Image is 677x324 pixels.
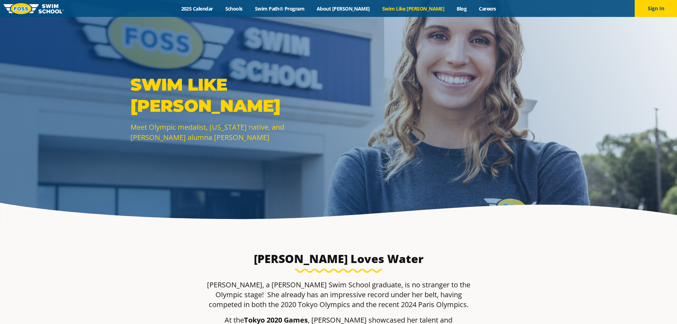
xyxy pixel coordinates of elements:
[201,280,476,310] p: [PERSON_NAME], a [PERSON_NAME] Swim School graduate, is no stranger to the Olympic stage! She alr...
[249,5,310,12] a: Swim Path® Program
[376,5,451,12] a: Swim Like [PERSON_NAME]
[311,5,376,12] a: About [PERSON_NAME]
[130,74,335,116] p: SWIM LIKE [PERSON_NAME]
[130,122,335,142] p: Meet Olympic medalist, [US_STATE] native, and [PERSON_NAME] alumna [PERSON_NAME]
[175,5,219,12] a: 2025 Calendar
[473,5,502,12] a: Careers
[243,252,434,266] h3: [PERSON_NAME] Loves Water
[4,3,64,14] img: FOSS Swim School Logo
[219,5,249,12] a: Schools
[451,5,473,12] a: Blog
